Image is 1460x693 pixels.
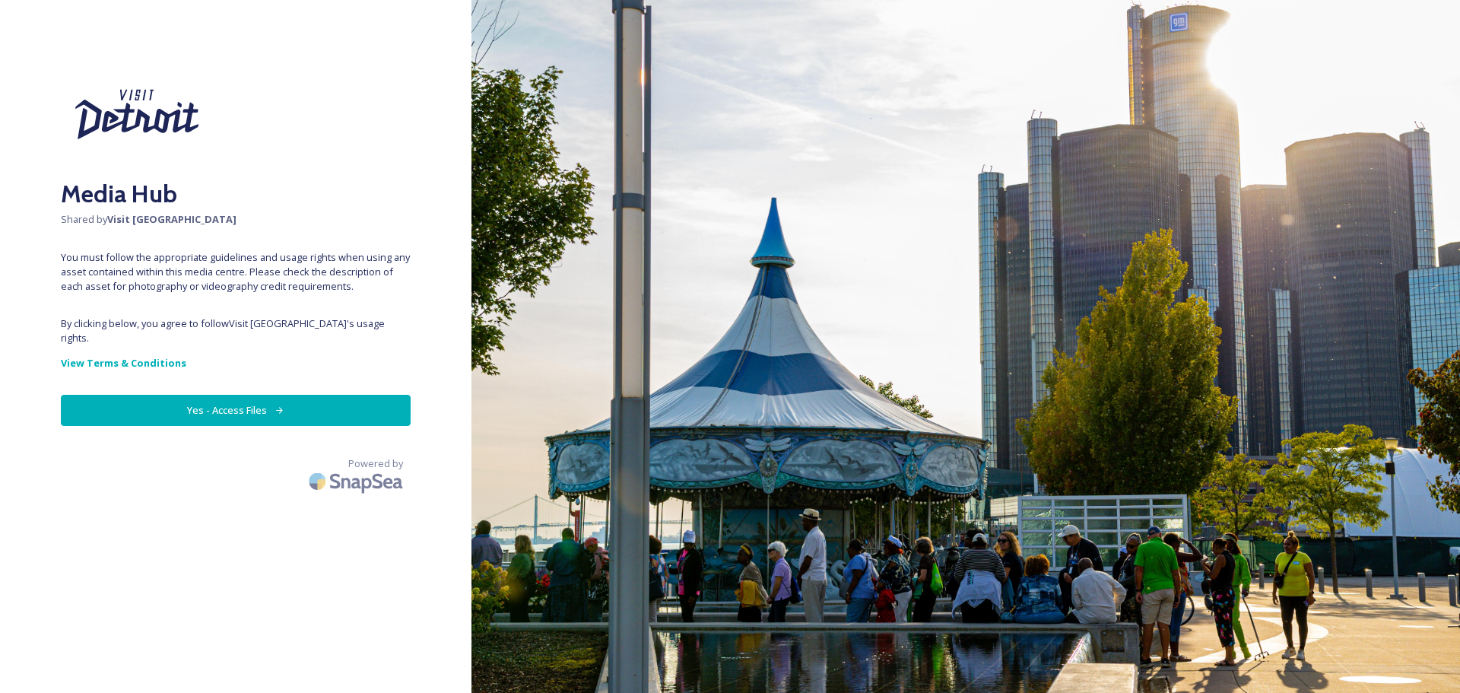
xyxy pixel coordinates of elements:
span: By clicking below, you agree to follow Visit [GEOGRAPHIC_DATA] 's usage rights. [61,316,411,345]
button: Yes - Access Files [61,395,411,426]
img: SnapSea Logo [304,463,411,499]
span: Shared by [61,212,411,227]
h2: Media Hub [61,176,411,212]
span: Powered by [348,456,403,471]
a: View Terms & Conditions [61,354,411,372]
strong: View Terms & Conditions [61,356,186,370]
strong: Visit [GEOGRAPHIC_DATA] [107,212,236,226]
span: You must follow the appropriate guidelines and usage rights when using any asset contained within... [61,250,411,294]
img: Visit%20Detroit%20New%202024.svg [61,61,213,168]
